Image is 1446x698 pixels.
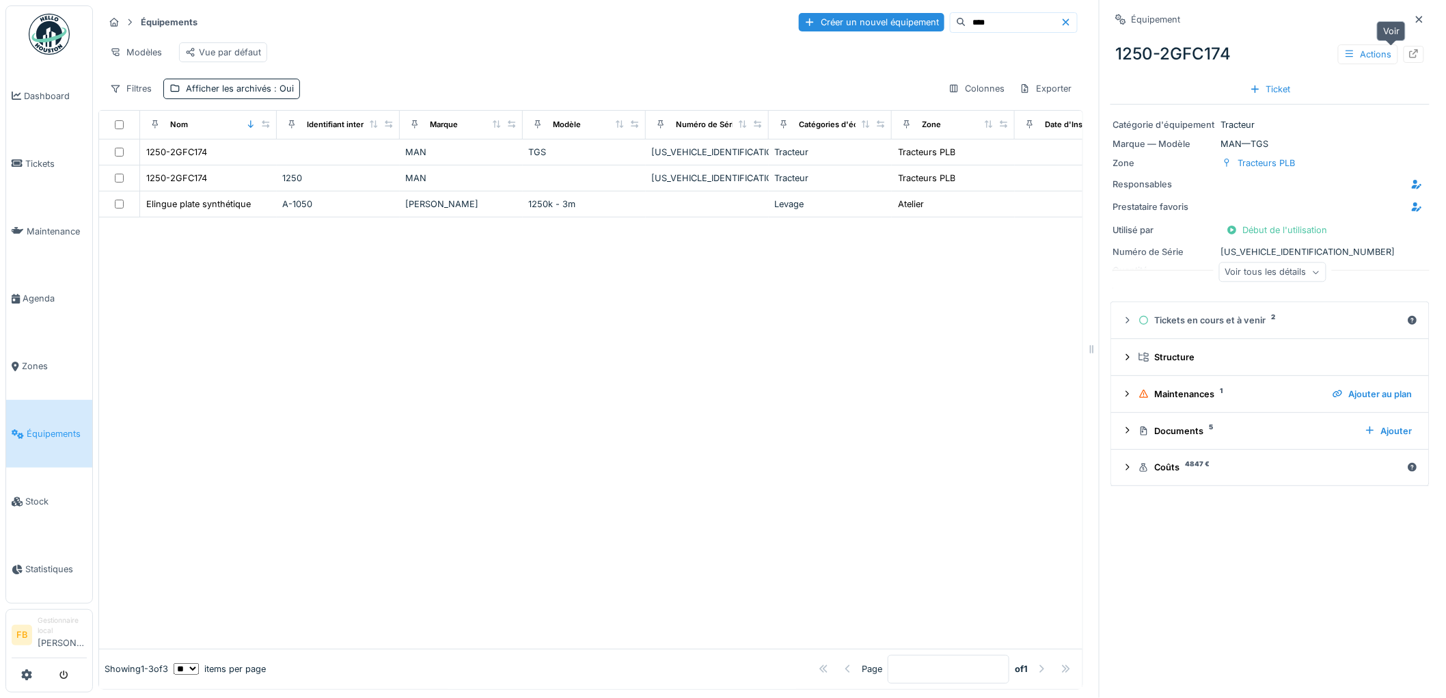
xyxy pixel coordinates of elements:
[6,62,92,130] a: Dashboard
[12,625,32,645] li: FB
[651,172,763,185] div: [US_VEHICLE_IDENTIFICATION_NUMBER]
[282,172,394,185] div: 1250
[405,172,517,185] div: MAN
[1221,221,1333,239] div: Début de l'utilisation
[1113,178,1216,191] div: Responsables
[1113,245,1216,258] div: Numéro de Série
[1015,662,1028,675] strong: of 1
[898,198,924,211] div: Atelier
[774,172,886,185] div: Tracteur
[1359,422,1418,440] div: Ajouter
[27,225,87,238] span: Maintenance
[405,198,517,211] div: [PERSON_NAME]
[38,615,87,636] div: Gestionnaire local
[922,119,941,131] div: Zone
[1377,21,1406,41] div: Voir
[774,198,886,211] div: Levage
[146,198,251,211] div: Elingue plate synthétique
[651,146,763,159] div: [US_VEHICLE_IDENTIFICATION_NUMBER]
[1219,263,1326,282] div: Voir tous les détails
[6,535,92,603] a: Statistiques
[1113,224,1216,237] div: Utilisé par
[29,14,70,55] img: Badge_color-CXgf-gQk.svg
[1117,418,1423,444] summary: Documents5Ajouter
[774,146,886,159] div: Tracteur
[1132,13,1181,26] div: Équipement
[405,146,517,159] div: MAN
[528,146,640,159] div: TGS
[25,563,87,576] span: Statistiques
[1138,461,1402,474] div: Coûts
[307,119,373,131] div: Identifiant interne
[146,146,207,159] div: 1250-2GFC174
[1138,388,1322,401] div: Maintenances
[24,90,87,103] span: Dashboard
[174,662,266,675] div: items per page
[898,146,955,159] div: Tracteurs PLB
[1138,351,1413,364] div: Structure
[1113,245,1427,258] div: [US_VEHICLE_IDENTIFICATION_NUMBER]
[1327,385,1418,403] div: Ajouter au plan
[898,172,955,185] div: Tracteurs PLB
[553,119,581,131] div: Modèle
[942,79,1011,98] div: Colonnes
[1117,455,1423,481] summary: Coûts4847 €
[6,400,92,468] a: Équipements
[12,615,87,658] a: FB Gestionnaire local[PERSON_NAME]
[6,265,92,333] a: Agenda
[1113,200,1216,213] div: Prestataire favoris
[146,172,207,185] div: 1250-2GFC174
[185,46,261,59] div: Vue par défaut
[104,42,168,62] div: Modèles
[105,662,168,675] div: Showing 1 - 3 of 3
[528,198,640,211] div: 1250k - 3m
[6,198,92,265] a: Maintenance
[1045,119,1112,131] div: Date d'Installation
[1138,314,1402,327] div: Tickets en cours et à venir
[676,119,739,131] div: Numéro de Série
[1117,345,1423,370] summary: Structure
[23,292,87,305] span: Agenda
[22,360,87,373] span: Zones
[1113,157,1216,170] div: Zone
[1113,137,1427,150] div: MAN — TGS
[1244,80,1296,98] div: Ticket
[1110,36,1430,72] div: 1250-2GFC174
[430,119,458,131] div: Marque
[1113,118,1216,131] div: Catégorie d'équipement
[170,119,188,131] div: Nom
[25,157,87,170] span: Tickets
[1338,44,1398,64] div: Actions
[1113,118,1427,131] div: Tracteur
[1117,308,1423,333] summary: Tickets en cours et à venir2
[1013,79,1078,98] div: Exporter
[862,662,882,675] div: Page
[799,119,894,131] div: Catégories d'équipement
[282,198,394,211] div: A-1050
[186,82,294,95] div: Afficher les archivés
[25,495,87,508] span: Stock
[135,16,203,29] strong: Équipements
[38,615,87,655] li: [PERSON_NAME]
[6,468,92,535] a: Stock
[1117,381,1423,407] summary: Maintenances1Ajouter au plan
[799,13,944,31] div: Créer un nouvel équipement
[271,83,294,94] span: : Oui
[6,333,92,401] a: Zones
[104,79,158,98] div: Filtres
[6,130,92,198] a: Tickets
[1138,425,1354,438] div: Documents
[1238,157,1296,170] div: Tracteurs PLB
[27,427,87,440] span: Équipements
[1113,137,1216,150] div: Marque — Modèle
